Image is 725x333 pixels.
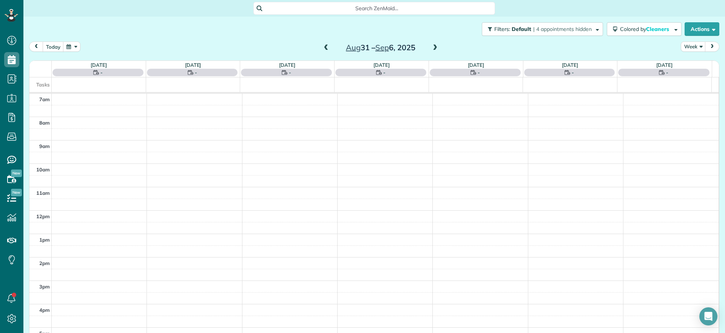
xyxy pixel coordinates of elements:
[494,26,510,32] span: Filters:
[562,62,578,68] a: [DATE]
[681,42,706,52] button: Week
[36,166,50,173] span: 10am
[11,189,22,196] span: New
[185,62,201,68] a: [DATE]
[533,26,592,32] span: | 4 appointments hidden
[646,26,670,32] span: Cleaners
[100,69,103,76] span: -
[375,43,389,52] span: Sep
[705,42,719,52] button: next
[685,22,719,36] button: Actions
[666,69,668,76] span: -
[39,237,50,243] span: 1pm
[36,82,50,88] span: Tasks
[11,170,22,177] span: New
[383,69,386,76] span: -
[346,43,361,52] span: Aug
[39,260,50,266] span: 2pm
[333,43,428,52] h2: 31 – 6, 2025
[39,120,50,126] span: 8am
[468,62,484,68] a: [DATE]
[36,190,50,196] span: 11am
[512,26,532,32] span: Default
[43,42,64,52] button: today
[39,307,50,313] span: 4pm
[39,96,50,102] span: 7am
[195,69,197,76] span: -
[572,69,574,76] span: -
[482,22,603,36] button: Filters: Default | 4 appointments hidden
[607,22,682,36] button: Colored byCleaners
[36,213,50,219] span: 12pm
[91,62,107,68] a: [DATE]
[656,62,673,68] a: [DATE]
[279,62,295,68] a: [DATE]
[478,69,480,76] span: -
[478,22,603,36] a: Filters: Default | 4 appointments hidden
[39,284,50,290] span: 3pm
[39,143,50,149] span: 9am
[29,42,43,52] button: prev
[620,26,672,32] span: Colored by
[373,62,390,68] a: [DATE]
[699,307,717,325] div: Open Intercom Messenger
[289,69,291,76] span: -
